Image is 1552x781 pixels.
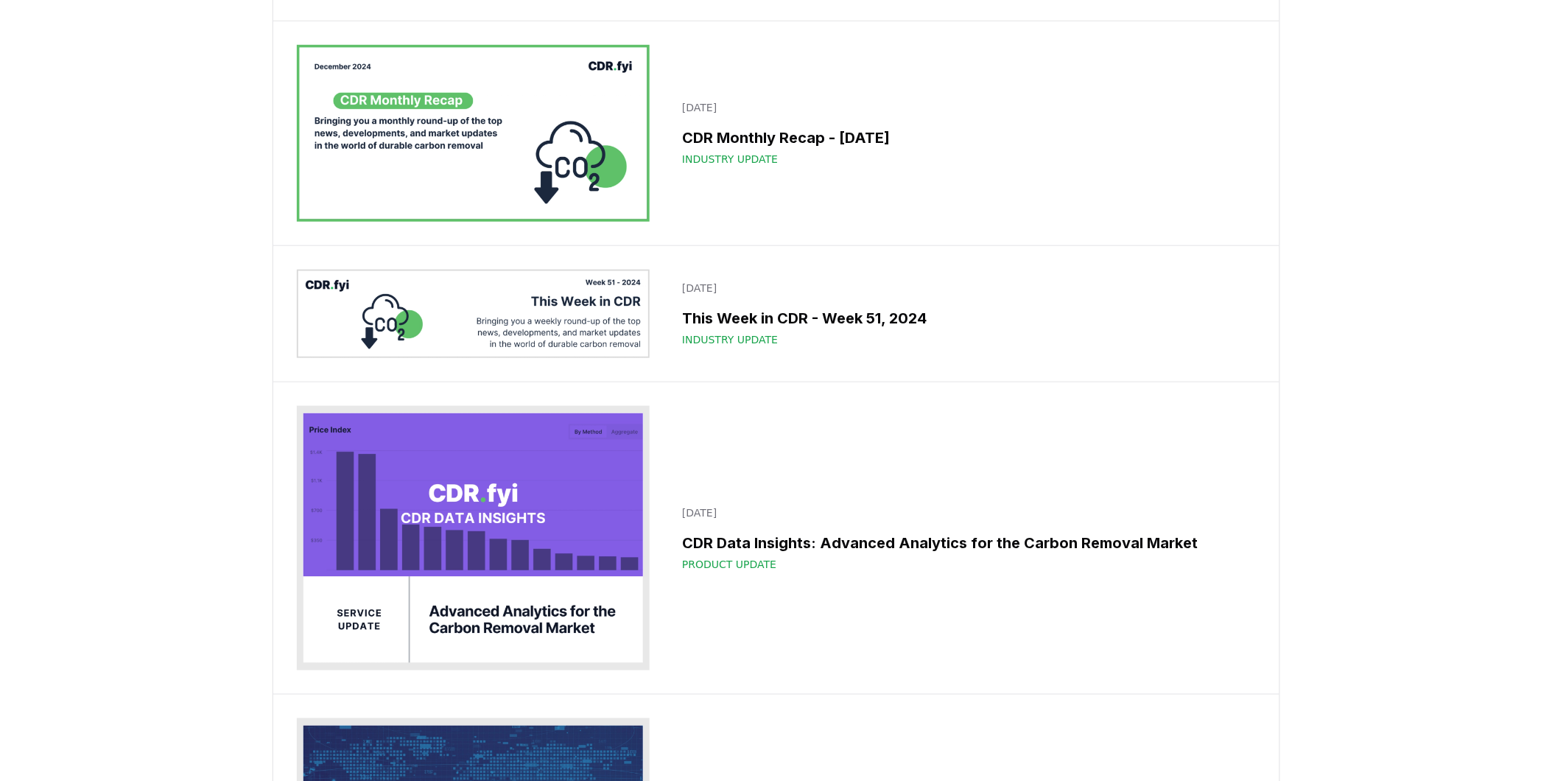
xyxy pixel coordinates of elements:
span: Product Update [682,557,776,572]
h3: CDR Monthly Recap - [DATE] [682,127,1246,149]
a: [DATE]This Week in CDR - Week 51, 2024Industry Update [673,272,1255,356]
a: [DATE]CDR Data Insights: Advanced Analytics for the Carbon Removal MarketProduct Update [673,497,1255,581]
img: CDR Monthly Recap - December 2024 blog post image [297,45,650,222]
a: [DATE]CDR Monthly Recap - [DATE]Industry Update [673,91,1255,175]
img: This Week in CDR - Week 51, 2024 blog post image [297,270,650,358]
span: Industry Update [682,332,778,347]
h3: This Week in CDR - Week 51, 2024 [682,307,1246,329]
span: Industry Update [682,152,778,167]
img: CDR Data Insights: Advanced Analytics for the Carbon Removal Market blog post image [297,406,650,671]
p: [DATE] [682,100,1246,115]
p: [DATE] [682,505,1246,520]
p: [DATE] [682,281,1246,295]
h3: CDR Data Insights: Advanced Analytics for the Carbon Removal Market [682,532,1246,554]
